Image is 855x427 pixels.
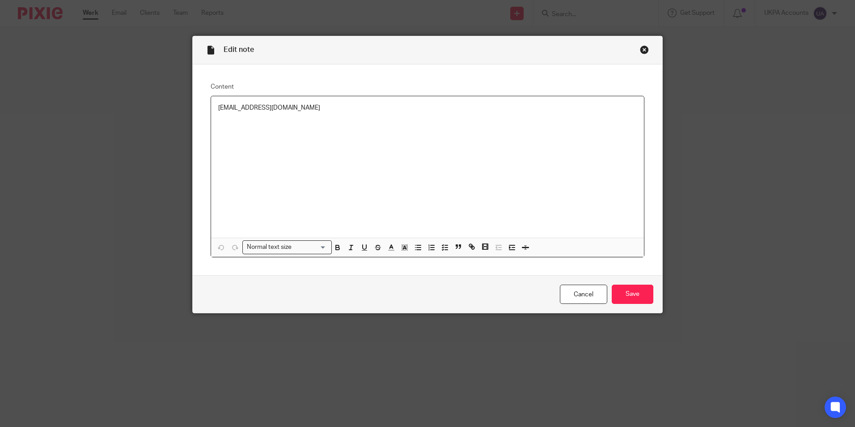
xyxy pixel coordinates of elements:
[218,103,637,112] p: [EMAIL_ADDRESS][DOMAIN_NAME]
[242,240,332,254] div: Search for option
[294,243,326,252] input: Search for option
[224,46,254,53] span: Edit note
[245,243,293,252] span: Normal text size
[560,285,607,304] a: Cancel
[211,82,644,91] label: Content
[612,285,653,304] input: Save
[640,45,649,54] div: Close this dialog window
